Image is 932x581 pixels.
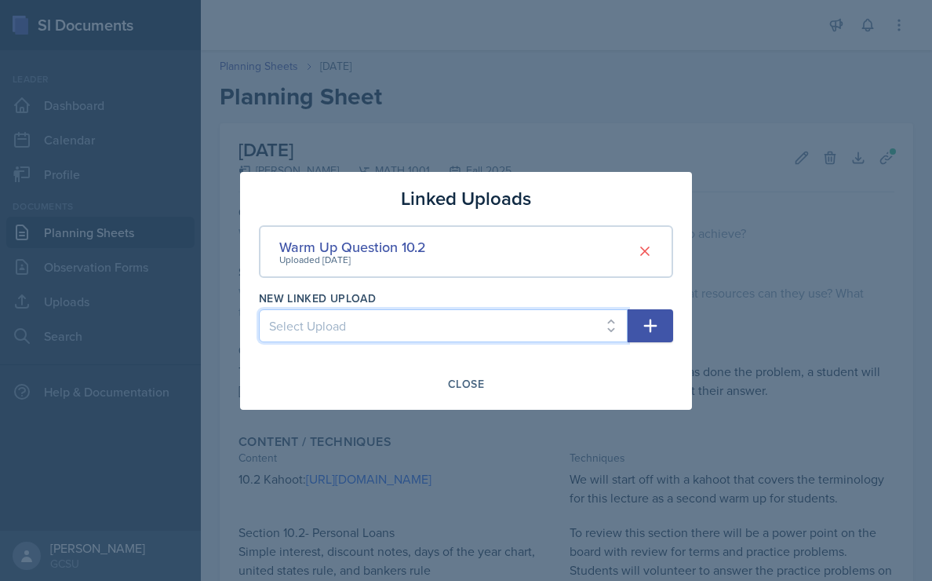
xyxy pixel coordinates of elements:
[259,290,376,306] label: New Linked Upload
[438,371,494,397] button: Close
[448,378,484,390] div: Close
[279,253,426,267] div: Uploaded [DATE]
[401,185,531,213] h3: Linked Uploads
[279,236,426,258] div: Warm Up Question 10.2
